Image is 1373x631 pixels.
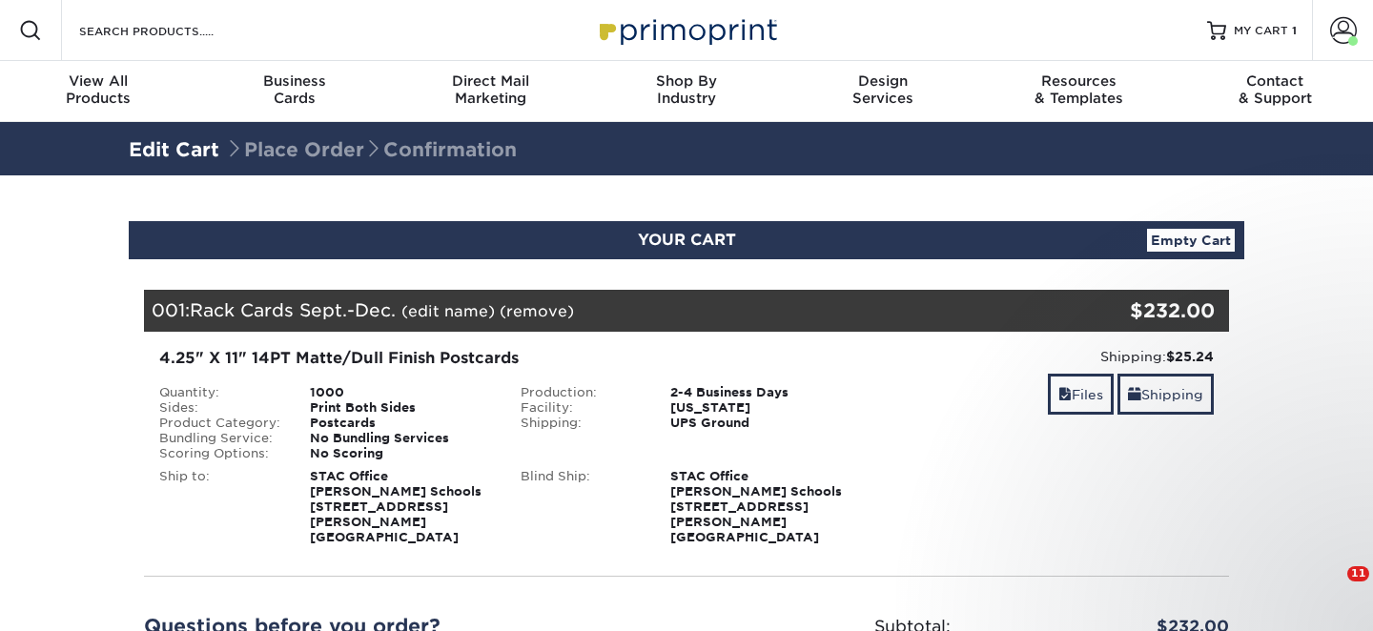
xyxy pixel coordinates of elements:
div: Quantity: [145,385,296,400]
div: 4.25" X 11" 14PT Matte/Dull Finish Postcards [159,347,852,370]
span: Business [196,72,393,90]
div: Facility: [506,400,657,416]
a: (remove) [500,302,574,320]
div: UPS Ground [656,416,867,431]
span: Resources [981,72,1178,90]
div: Cards [196,72,393,107]
div: Services [785,72,981,107]
div: & Templates [981,72,1178,107]
span: Contact [1177,72,1373,90]
div: Blind Ship: [506,469,657,545]
strong: STAC Office [PERSON_NAME] Schools [STREET_ADDRESS][PERSON_NAME] [GEOGRAPHIC_DATA] [310,469,482,544]
span: 11 [1347,566,1369,581]
div: & Support [1177,72,1373,107]
div: Industry [588,72,785,107]
div: Marketing [392,72,588,107]
span: 1 [1292,24,1297,37]
input: SEARCH PRODUCTS..... [77,19,263,42]
a: Contact& Support [1177,61,1373,122]
iframe: Intercom live chat [1308,566,1354,612]
div: Scoring Options: [145,446,296,461]
strong: STAC Office [PERSON_NAME] Schools [STREET_ADDRESS][PERSON_NAME] [GEOGRAPHIC_DATA] [670,469,842,544]
span: MY CART [1234,23,1288,39]
a: Shop ByIndustry [588,61,785,122]
a: Edit Cart [129,138,219,161]
span: Place Order Confirmation [225,138,517,161]
span: YOUR CART [638,231,736,249]
div: 2-4 Business Days [656,385,867,400]
a: BusinessCards [196,61,393,122]
div: Bundling Service: [145,431,296,446]
div: Ship to: [145,469,296,545]
a: Direct MailMarketing [392,61,588,122]
div: Postcards [296,416,506,431]
div: No Bundling Services [296,431,506,446]
a: Resources& Templates [981,61,1178,122]
div: Product Category: [145,416,296,431]
span: Design [785,72,981,90]
div: Production: [506,385,657,400]
div: [US_STATE] [656,400,867,416]
div: 001: [144,290,1048,332]
div: 1000 [296,385,506,400]
span: Shop By [588,72,785,90]
img: Primoprint [591,10,782,51]
iframe: Google Customer Reviews [5,573,162,624]
div: No Scoring [296,446,506,461]
div: Shipping: [506,416,657,431]
span: Direct Mail [392,72,588,90]
span: Rack Cards Sept.-Dec. [190,299,396,320]
a: DesignServices [785,61,981,122]
div: Print Both Sides [296,400,506,416]
div: Shipping: [881,347,1214,366]
div: Sides: [145,400,296,416]
a: (edit name) [401,302,495,320]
